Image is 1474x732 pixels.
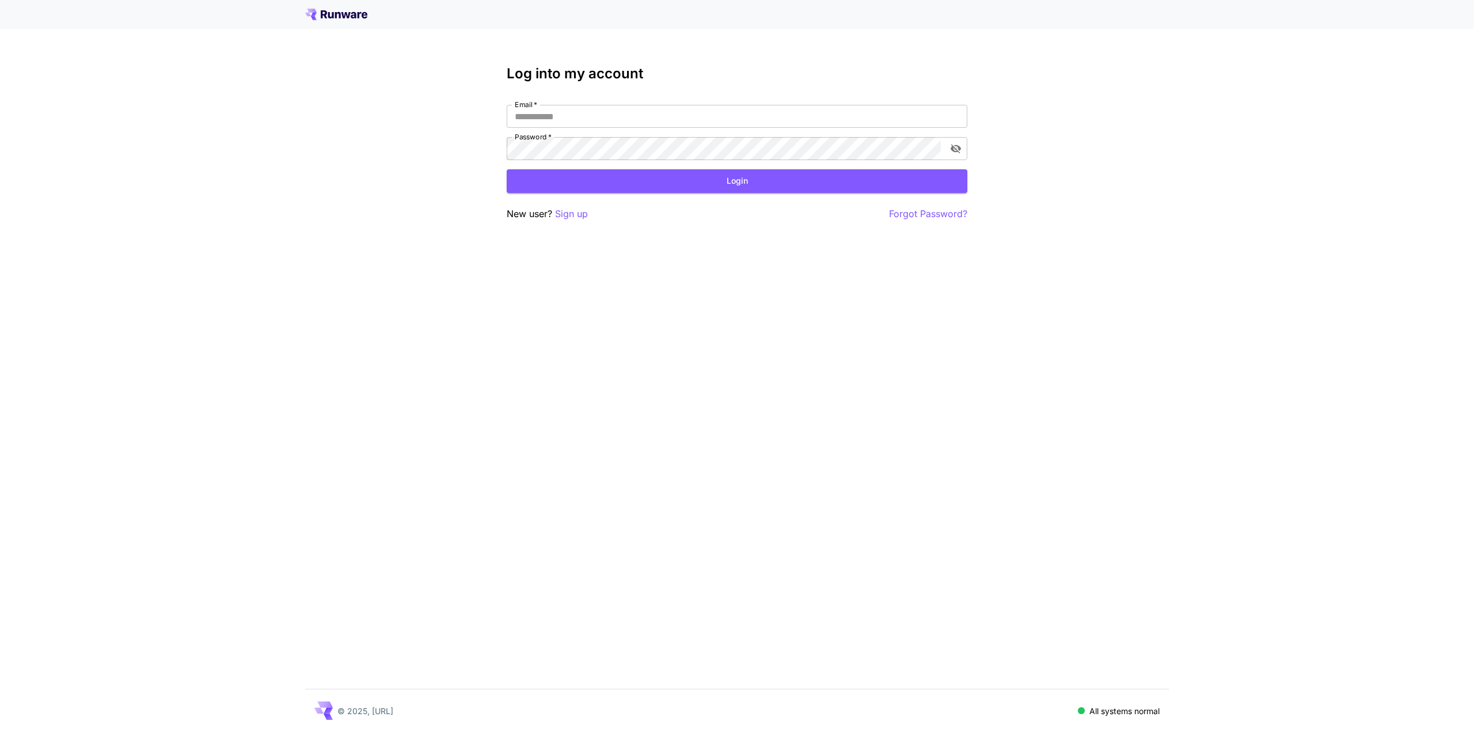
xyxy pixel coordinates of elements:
[507,66,967,82] h3: Log into my account
[515,100,537,109] label: Email
[889,207,967,221] button: Forgot Password?
[945,138,966,159] button: toggle password visibility
[507,169,967,193] button: Login
[337,705,393,717] p: © 2025, [URL]
[507,207,588,221] p: New user?
[555,207,588,221] button: Sign up
[1089,705,1160,717] p: All systems normal
[515,132,552,142] label: Password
